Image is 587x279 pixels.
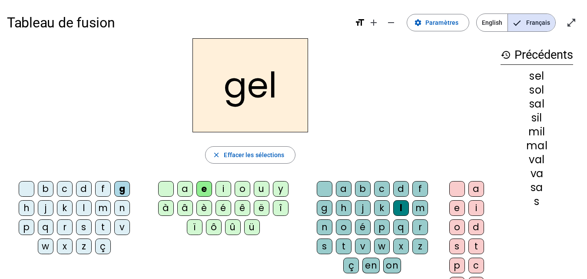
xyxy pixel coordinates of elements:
button: Effacer les sélections [205,146,295,164]
div: q [393,219,409,235]
div: b [355,181,371,197]
div: t [95,219,111,235]
div: e [449,200,465,216]
span: Paramètres [425,17,458,28]
div: ç [343,258,359,273]
div: l [76,200,92,216]
div: î [273,200,289,216]
div: c [57,181,73,197]
div: m [412,200,428,216]
div: g [317,200,332,216]
div: ë [254,200,269,216]
span: Français [508,14,555,31]
div: val [501,155,573,165]
div: g [114,181,130,197]
div: p [449,258,465,273]
div: d [393,181,409,197]
div: w [38,239,53,254]
button: Paramètres [407,14,469,31]
div: d [468,219,484,235]
span: English [477,14,507,31]
div: é [216,200,231,216]
div: i [468,200,484,216]
div: ô [206,219,222,235]
div: y [273,181,289,197]
div: sal [501,99,573,109]
div: a [177,181,193,197]
h1: Tableau de fusion [7,9,348,37]
mat-icon: remove [386,17,396,28]
div: f [95,181,111,197]
div: s [449,239,465,254]
div: x [393,239,409,254]
div: s [317,239,332,254]
div: k [374,200,390,216]
div: l [393,200,409,216]
div: t [336,239,352,254]
div: sol [501,85,573,95]
div: sa [501,182,573,193]
mat-icon: format_size [355,17,365,28]
h2: gel [192,38,308,132]
div: x [57,239,73,254]
div: q [38,219,53,235]
div: d [76,181,92,197]
div: ê [235,200,250,216]
button: Entrer en plein écran [563,14,580,31]
div: a [336,181,352,197]
div: j [38,200,53,216]
div: è [196,200,212,216]
div: ü [244,219,260,235]
div: ç [95,239,111,254]
button: Diminuer la taille de la police [382,14,400,31]
h3: Précédents [501,45,573,65]
div: k [57,200,73,216]
div: s [76,219,92,235]
div: va [501,168,573,179]
div: o [449,219,465,235]
span: Effacer les sélections [224,150,284,160]
div: h [336,200,352,216]
div: f [412,181,428,197]
div: â [177,200,193,216]
div: p [374,219,390,235]
div: a [468,181,484,197]
mat-icon: open_in_full [566,17,577,28]
div: t [468,239,484,254]
div: b [38,181,53,197]
div: j [355,200,371,216]
div: n [317,219,332,235]
div: sel [501,71,573,81]
div: on [383,258,401,273]
div: n [114,200,130,216]
mat-icon: close [212,151,220,159]
mat-icon: history [501,50,511,60]
div: e [196,181,212,197]
div: mil [501,127,573,137]
div: r [412,219,428,235]
div: p [19,219,34,235]
mat-icon: add [368,17,379,28]
mat-button-toggle-group: Language selection [476,13,556,32]
div: c [468,258,484,273]
div: o [336,219,352,235]
div: é [355,219,371,235]
div: mal [501,141,573,151]
div: v [114,219,130,235]
div: s [501,196,573,207]
div: û [225,219,241,235]
div: h [19,200,34,216]
div: o [235,181,250,197]
div: ï [187,219,202,235]
div: c [374,181,390,197]
mat-icon: settings [414,19,422,27]
div: sil [501,113,573,123]
div: m [95,200,111,216]
button: Augmenter la taille de la police [365,14,382,31]
div: r [57,219,73,235]
div: à [158,200,174,216]
div: w [374,239,390,254]
div: z [76,239,92,254]
div: i [216,181,231,197]
div: u [254,181,269,197]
